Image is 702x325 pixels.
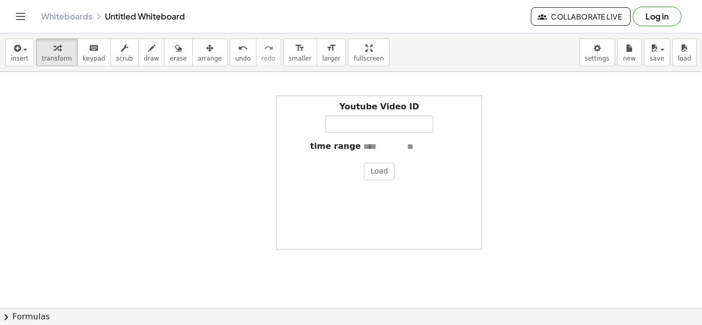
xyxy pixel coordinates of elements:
[238,42,248,54] i: undo
[623,55,636,62] span: new
[650,55,664,62] span: save
[170,55,187,62] span: erase
[540,12,622,21] span: Collaborate Live
[633,7,681,26] button: Log in
[83,55,105,62] span: keypad
[322,55,340,62] span: larger
[42,55,72,62] span: transform
[144,55,159,62] span: draw
[5,39,34,66] button: insert
[672,39,697,66] button: load
[256,39,281,66] button: redoredo
[12,8,29,25] button: Toggle navigation
[617,39,642,66] button: new
[317,39,346,66] button: format_sizelarger
[230,39,256,66] button: undoundo
[110,39,139,66] button: scrub
[262,55,275,62] span: redo
[326,42,336,54] i: format_size
[41,11,93,22] a: Whiteboards
[235,55,251,62] span: undo
[354,55,383,62] span: fullscreen
[295,42,305,54] i: format_size
[579,39,615,66] button: settings
[164,39,192,66] button: erase
[339,101,419,113] label: Youtube Video ID
[310,141,361,152] label: time range
[138,39,165,66] button: draw
[364,163,395,180] button: Load
[283,39,317,66] button: format_sizesmaller
[644,39,670,66] button: save
[678,55,691,62] span: load
[198,55,222,62] span: arrange
[531,7,631,26] button: Collaborate Live
[264,42,273,54] i: redo
[77,39,111,66] button: keyboardkeypad
[585,55,609,62] span: settings
[89,42,99,54] i: keyboard
[116,55,133,62] span: scrub
[348,39,389,66] button: fullscreen
[11,55,28,62] span: insert
[289,55,311,62] span: smaller
[36,39,78,66] button: transform
[192,39,228,66] button: arrange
